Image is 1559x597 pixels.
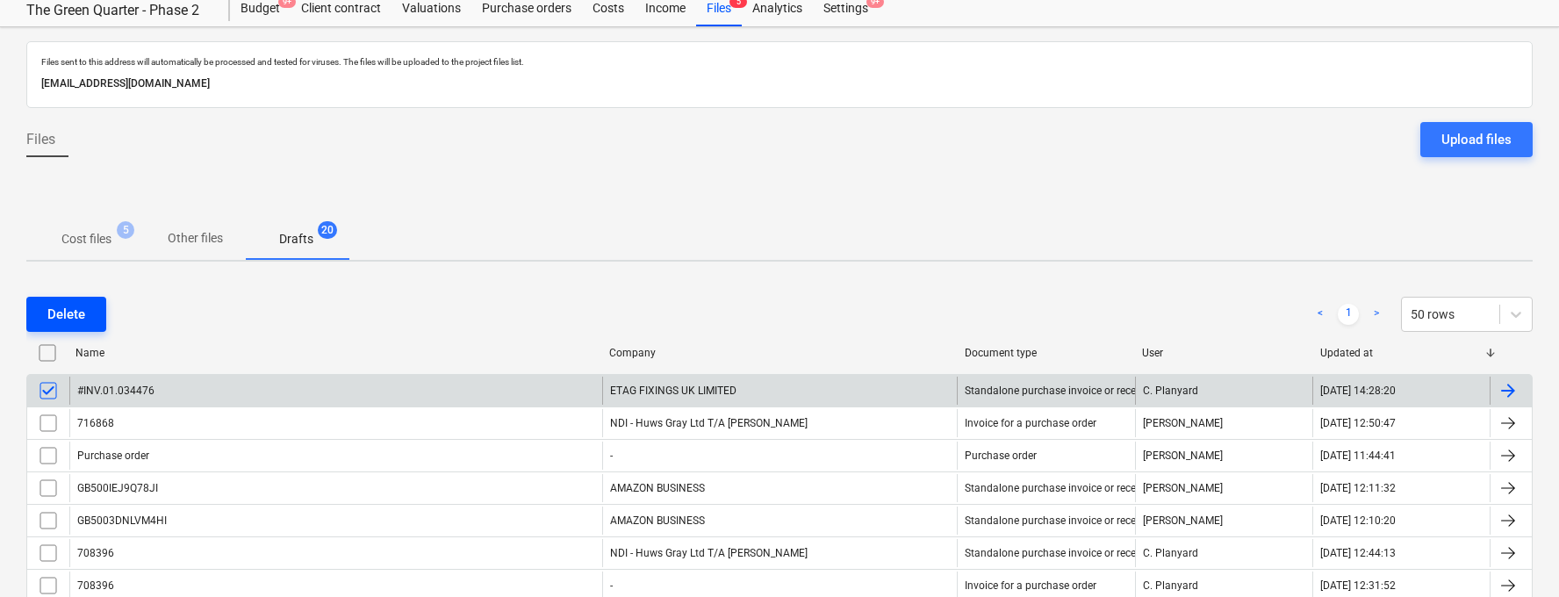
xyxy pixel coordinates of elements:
[1135,539,1312,567] div: C. Planyard
[41,75,1518,93] p: [EMAIL_ADDRESS][DOMAIN_NAME]
[77,417,114,429] div: 716868
[75,347,595,359] div: Name
[965,385,1148,397] div: Standalone purchase invoice or receipt
[1142,347,1306,359] div: User
[609,347,951,359] div: Company
[61,230,111,248] p: Cost files
[77,385,154,397] div: #INV.01.034476
[602,409,958,437] div: NDI - Huws Gray Ltd T/A [PERSON_NAME]
[1471,513,1559,597] iframe: Chat Widget
[610,579,613,592] div: -
[26,129,55,150] span: Files
[168,229,223,248] p: Other files
[1310,304,1331,325] a: Previous page
[1135,377,1312,405] div: C. Planyard
[77,450,149,462] div: Purchase order
[1135,409,1312,437] div: [PERSON_NAME]
[1135,507,1312,535] div: [PERSON_NAME]
[1338,304,1359,325] a: Page 1 is your current page
[602,507,958,535] div: AMAZON BUSINESS
[1320,417,1396,429] div: [DATE] 12:50:47
[1135,474,1312,502] div: [PERSON_NAME]
[965,514,1148,527] div: Standalone purchase invoice or receipt
[1320,482,1396,494] div: [DATE] 12:11:32
[610,450,613,462] div: -
[1420,122,1533,157] button: Upload files
[965,450,1037,462] div: Purchase order
[1135,442,1312,470] div: [PERSON_NAME]
[1320,385,1396,397] div: [DATE] 14:28:20
[77,547,114,559] div: 708396
[47,303,85,326] div: Delete
[1320,450,1396,462] div: [DATE] 11:44:41
[965,482,1148,494] div: Standalone purchase invoice or receipt
[26,2,209,20] div: The Green Quarter - Phase 2
[965,347,1129,359] div: Document type
[965,417,1096,429] div: Invoice for a purchase order
[1320,547,1396,559] div: [DATE] 12:44:13
[602,377,958,405] div: ETAG FIXINGS UK LIMITED
[1320,579,1396,592] div: [DATE] 12:31:52
[1441,128,1512,151] div: Upload files
[117,221,134,239] span: 5
[1366,304,1387,325] a: Next page
[279,230,313,248] p: Drafts
[1320,514,1396,527] div: [DATE] 12:10:20
[26,297,106,332] button: Delete
[1320,347,1484,359] div: Updated at
[77,482,158,494] div: GB500IEJ9Q78JI
[602,539,958,567] div: NDI - Huws Gray Ltd T/A [PERSON_NAME]
[965,547,1148,559] div: Standalone purchase invoice or receipt
[77,514,167,527] div: GB5003DNLVM4HI
[965,579,1096,592] div: Invoice for a purchase order
[41,56,1518,68] p: Files sent to this address will automatically be processed and tested for viruses. The files will...
[602,474,958,502] div: AMAZON BUSINESS
[77,579,114,592] div: 708396
[318,221,337,239] span: 20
